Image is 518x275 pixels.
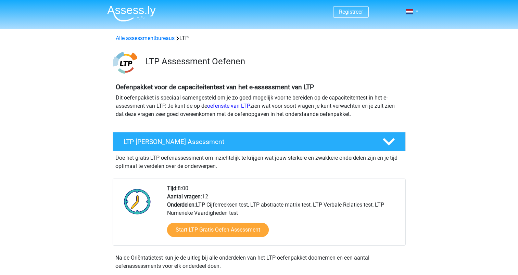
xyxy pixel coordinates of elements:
p: Dit oefenpakket is speciaal samengesteld om je zo goed mogelijk voor te bereiden op de capaciteit... [116,94,403,118]
div: 8:00 12 LTP Cijferreeksen test, LTP abstracte matrix test, LTP Verbale Relaties test, LTP Numerie... [162,184,405,245]
a: Alle assessmentbureaus [116,35,175,41]
h3: LTP Assessment Oefenen [145,56,400,67]
a: Start LTP Gratis Oefen Assessment [167,223,269,237]
b: Oefenpakket voor de capaciteitentest van het e-assessment van LTP [116,83,314,91]
div: Doe het gratis LTP oefenassessment om inzichtelijk te krijgen wat jouw sterkere en zwakkere onder... [113,151,406,170]
div: LTP [113,34,405,42]
a: oefensite van LTP [207,103,250,109]
div: Na de Oriëntatietest kun je de uitleg bij alle onderdelen van het LTP-oefenpakket doornemen en ee... [113,254,406,270]
img: ltp.png [113,51,137,75]
b: Aantal vragen: [167,193,202,200]
img: Assessly [107,5,156,22]
a: LTP [PERSON_NAME] Assessment [110,132,408,151]
a: Registreer [339,9,363,15]
img: Klok [120,184,155,219]
b: Onderdelen: [167,201,196,208]
h4: LTP [PERSON_NAME] Assessment [124,138,371,146]
b: Tijd: [167,185,178,192]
